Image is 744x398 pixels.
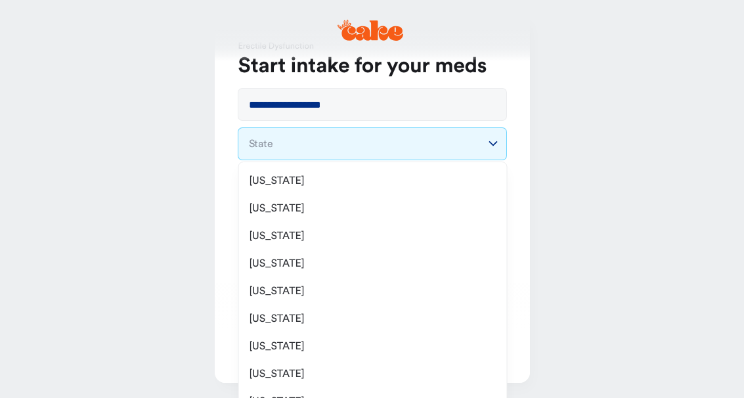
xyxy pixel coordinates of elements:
[250,285,305,298] span: [US_STATE]
[250,368,305,381] span: [US_STATE]
[250,257,305,271] span: [US_STATE]
[250,175,305,188] span: [US_STATE]
[250,202,305,215] span: [US_STATE]
[250,340,305,353] span: [US_STATE]
[250,313,305,326] span: [US_STATE]
[250,230,305,243] span: [US_STATE]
